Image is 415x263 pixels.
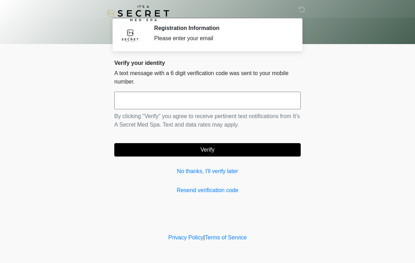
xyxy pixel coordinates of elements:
img: Agent Avatar [120,25,141,46]
a: Terms of Service [205,234,247,240]
h2: Registration Information [154,25,290,31]
button: Verify [114,143,301,157]
p: A text message with a 6 digit verification code was sent to your mobile number. [114,69,301,86]
div: Please enter your email [154,34,290,43]
a: | [203,234,205,240]
p: By clicking "Verify" you agree to receive pertinent text notifications from It's A Secret Med Spa... [114,112,301,129]
h2: Verify your identity [114,60,301,66]
a: Privacy Policy [168,234,204,240]
a: Resend verification code [114,186,301,195]
a: No thanks, I'll verify later [114,167,301,176]
img: It's A Secret Med Spa Logo [107,5,169,21]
